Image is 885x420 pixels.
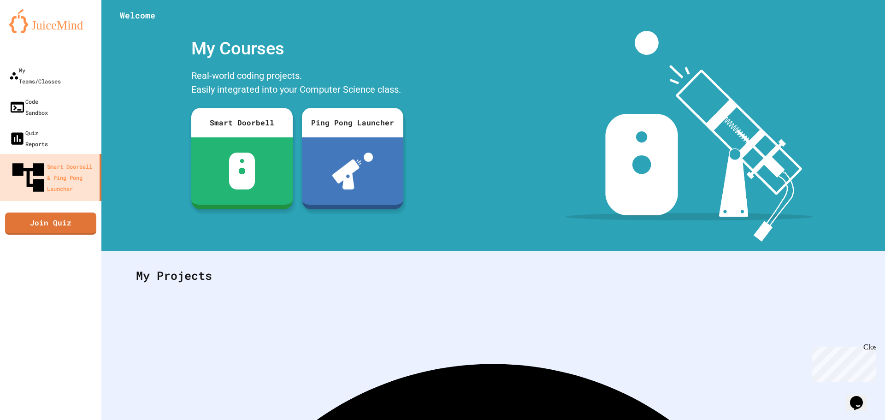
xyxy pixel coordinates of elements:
[127,258,860,294] div: My Projects
[302,108,403,137] div: Ping Pong Launcher
[9,9,92,33] img: logo-orange.svg
[187,31,408,66] div: My Courses
[191,108,293,137] div: Smart Doorbell
[9,127,48,149] div: Quiz Reports
[332,153,373,189] img: ppl-with-ball.png
[187,66,408,101] div: Real-world coding projects. Easily integrated into your Computer Science class.
[566,31,813,242] img: banner-image-my-projects.png
[9,159,96,196] div: Smart Doorbell & Ping Pong Launcher
[808,343,876,382] iframe: chat widget
[4,4,64,59] div: Chat with us now!Close
[229,153,255,189] img: sdb-white.svg
[9,65,61,87] div: My Teams/Classes
[5,213,96,235] a: Join Quiz
[846,383,876,411] iframe: chat widget
[9,96,48,118] div: Code Sandbox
